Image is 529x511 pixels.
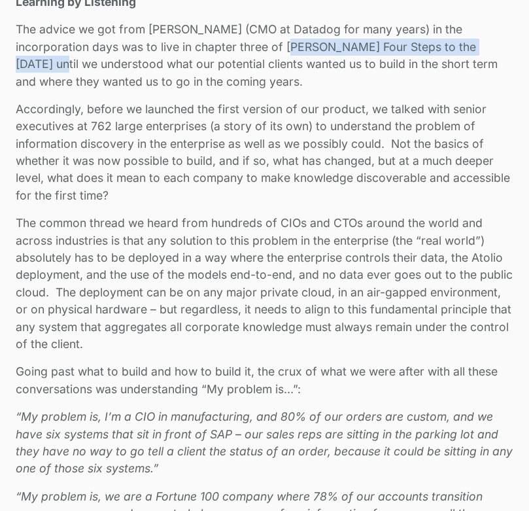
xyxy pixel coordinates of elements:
[16,101,513,204] p: Accordingly, before we launched the first version of our product, we talked with senior executive...
[16,21,513,90] p: The advice we got from [PERSON_NAME] (CMO at Datadog for many years) in the incorporation days wa...
[16,215,513,353] p: The common thread we heard from hundreds of CIOs and CTOs around the world and across industries ...
[16,363,513,398] p: Going past what to build and how to build it, the crux of what we were after with all these conve...
[464,448,529,511] iframe: Chat Widget
[16,410,513,475] em: “My problem is, I’m a CIO in manufacturing, and 80% of our orders are custom, and we have six sys...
